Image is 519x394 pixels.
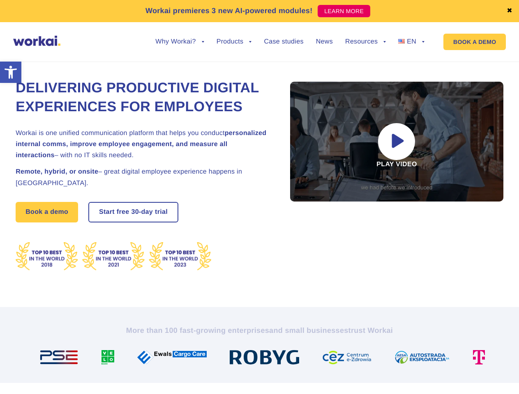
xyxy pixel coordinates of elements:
a: Book a demo [16,202,78,222]
a: Why Workai? [155,39,204,45]
h2: More than 100 fast-growing enterprises trust Workai [32,325,488,335]
a: Resources [345,39,386,45]
a: News [316,39,333,45]
strong: personalized internal comms, improve employee engagement, and measure all interactions [16,130,266,159]
i: 30-day [131,209,153,215]
h1: Delivering Productive Digital Experiences for Employees [16,79,270,117]
a: Start free30-daytrial [89,203,178,222]
span: EN [407,38,416,45]
p: Workai premieres 3 new AI-powered modules! [145,5,313,16]
strong: Remote, hybrid, or onsite [16,168,98,175]
a: BOOK A DEMO [443,34,506,50]
a: Products [217,39,252,45]
a: LEARN MORE [318,5,370,17]
h2: Workai is one unified communication platform that helps you conduct – with no IT skills needed. [16,128,270,161]
a: ✖ [507,8,512,14]
h2: – great digital employee experience happens in [GEOGRAPHIC_DATA]. [16,166,270,188]
i: and small businesses [269,326,348,334]
div: Play video [290,82,503,202]
a: Case studies [264,39,303,45]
